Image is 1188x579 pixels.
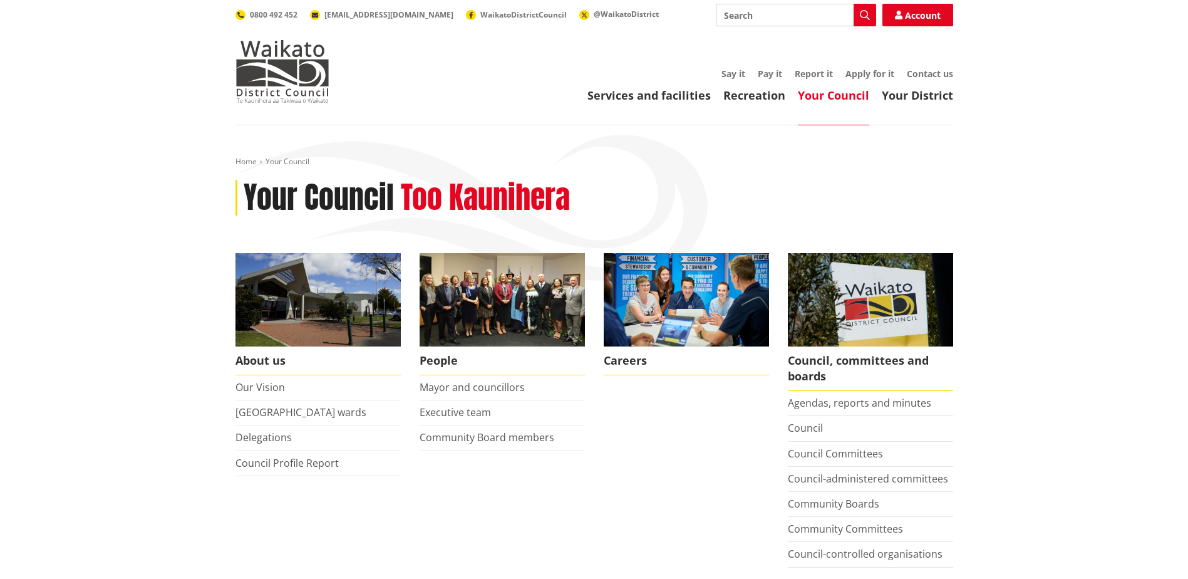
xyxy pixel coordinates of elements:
a: Home [235,156,257,167]
img: Waikato-District-Council-sign [788,253,953,347]
a: Careers [604,253,769,375]
img: Office staff in meeting - Career page [604,253,769,347]
span: @WaikatoDistrict [594,9,659,19]
a: Report it [795,68,833,80]
span: Careers [604,347,769,375]
a: Council-controlled organisations [788,547,943,561]
span: About us [235,347,401,375]
a: Executive team [420,405,491,419]
a: Recreation [723,88,785,103]
a: WDC Building 0015 About us [235,253,401,375]
a: Council-administered committees [788,472,948,486]
span: [EMAIL_ADDRESS][DOMAIN_NAME] [324,9,453,20]
a: 2022 Council People [420,253,585,375]
a: Council [788,421,823,435]
a: Waikato-District-Council-sign Council, committees and boards [788,253,953,391]
a: Apply for it [845,68,894,80]
span: Council, committees and boards [788,347,953,391]
span: Your Council [266,156,309,167]
a: Contact us [907,68,953,80]
a: WaikatoDistrictCouncil [466,9,567,20]
img: 2022 Council [420,253,585,347]
span: People [420,347,585,375]
a: [EMAIL_ADDRESS][DOMAIN_NAME] [310,9,453,20]
h1: Your Council [244,180,394,216]
a: Services and facilities [587,88,711,103]
input: Search input [716,4,876,26]
nav: breadcrumb [235,157,953,167]
span: 0800 492 452 [250,9,297,20]
a: @WaikatoDistrict [579,9,659,19]
a: Delegations [235,430,292,444]
a: Agendas, reports and minutes [788,396,931,410]
a: [GEOGRAPHIC_DATA] wards [235,405,366,419]
span: WaikatoDistrictCouncil [480,9,567,20]
a: 0800 492 452 [235,9,297,20]
a: Account [882,4,953,26]
a: Community Boards [788,497,879,511]
a: Community Board members [420,430,554,444]
h2: Too Kaunihera [401,180,570,216]
a: Council Profile Report [235,456,339,470]
a: Your Council [798,88,869,103]
a: Our Vision [235,380,285,394]
a: Say it [721,68,745,80]
a: Pay it [758,68,782,80]
a: Council Committees [788,447,883,461]
a: Your District [882,88,953,103]
a: Mayor and councillors [420,380,525,394]
a: Community Committees [788,522,903,536]
img: WDC Building 0015 [235,253,401,347]
img: Waikato District Council - Te Kaunihera aa Takiwaa o Waikato [235,40,329,103]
